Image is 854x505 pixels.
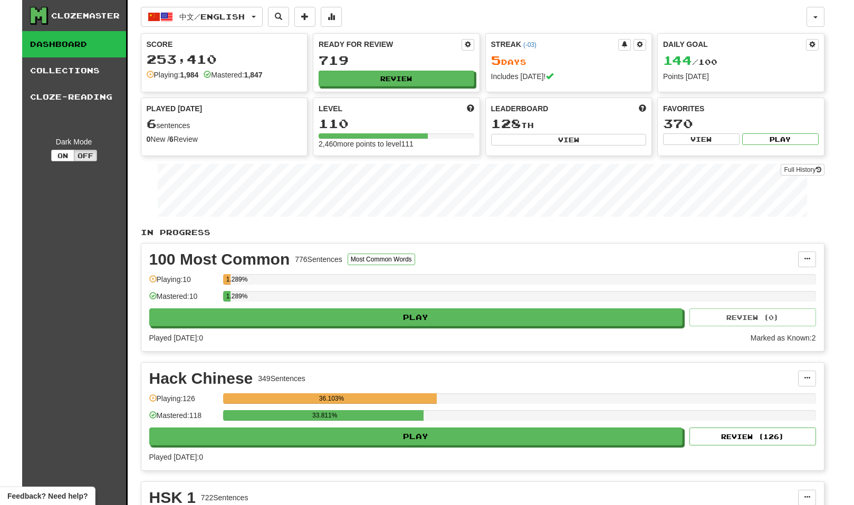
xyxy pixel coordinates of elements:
button: On [51,150,74,161]
div: Mastered: 118 [149,410,218,428]
span: Score more points to level up [467,103,474,114]
div: New / Review [147,134,302,144]
a: Collections [22,57,126,84]
div: Mastered: 10 [149,291,218,308]
button: Most Common Words [348,254,415,265]
strong: 1,847 [244,71,263,79]
span: Played [DATE]: 0 [149,453,203,461]
span: Open feedback widget [7,491,88,501]
div: Streak [491,39,619,50]
button: Play [149,428,683,445]
div: 776 Sentences [295,254,342,265]
div: Points [DATE] [663,71,819,82]
strong: 1,984 [180,71,198,79]
span: 128 [491,116,521,131]
div: Playing: 10 [149,274,218,292]
div: 719 [319,54,474,67]
div: 1.289% [226,291,231,302]
a: Dashboard [22,31,126,57]
span: / 100 [663,57,717,66]
div: Ready for Review [319,39,462,50]
div: Day s [491,54,647,67]
span: 中文 / English [179,12,245,21]
span: Leaderboard [491,103,549,114]
button: View [663,133,740,145]
strong: 6 [169,135,174,143]
button: Play [149,308,683,326]
div: th [491,117,647,131]
div: 36.103% [226,393,437,404]
button: Search sentences [268,7,289,27]
span: 6 [147,116,157,131]
div: 110 [319,117,474,130]
div: 2,460 more points to level 111 [319,139,474,149]
button: Add sentence to collection [294,7,315,27]
button: Review (0) [689,308,816,326]
div: Playing: 126 [149,393,218,411]
span: 5 [491,53,501,67]
div: Score [147,39,302,50]
span: This week in points, UTC [639,103,646,114]
div: 349 Sentences [258,373,305,384]
div: 722 Sentences [201,492,248,503]
div: Dark Mode [30,137,118,147]
a: Cloze-Reading [22,84,126,110]
button: Play [742,133,819,145]
a: (-03) [523,41,536,48]
div: Daily Goal [663,39,806,51]
div: Playing: [147,70,199,80]
a: Full History [781,164,824,176]
div: 33.811% [226,410,424,421]
div: Favorites [663,103,819,114]
div: Mastered: [204,70,262,80]
span: 144 [663,53,692,67]
span: Level [319,103,342,114]
button: Review (126) [689,428,816,445]
div: Marked as Known: 2 [751,333,816,343]
div: Hack Chinese [149,371,253,386]
div: 1.289% [226,274,231,285]
div: Includes [DATE]! [491,71,647,82]
span: Played [DATE] [147,103,203,114]
div: 100 Most Common [149,251,290,267]
div: 370 [663,117,819,130]
div: 253,410 [147,53,302,66]
strong: 0 [147,135,151,143]
button: Off [74,150,97,161]
div: sentences [147,117,302,131]
button: View [491,134,647,145]
p: In Progress [141,227,824,238]
div: Clozemaster [51,11,120,21]
span: Played [DATE]: 0 [149,334,203,342]
button: More stats [321,7,342,27]
button: 中文/English [141,7,263,27]
button: Review [319,71,474,86]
